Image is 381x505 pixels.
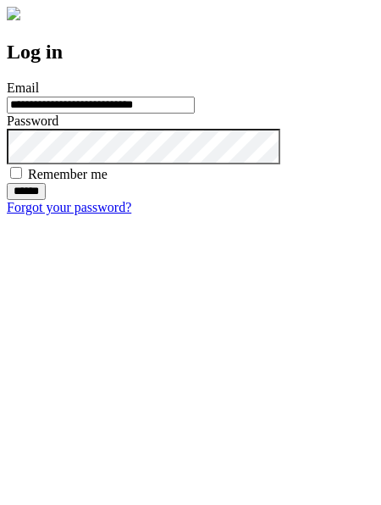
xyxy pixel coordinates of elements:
[7,41,374,64] h2: Log in
[7,114,58,128] label: Password
[7,200,131,214] a: Forgot your password?
[7,7,20,20] img: logo-4e3dc11c47720685a147b03b5a06dd966a58ff35d612b21f08c02c0306f2b779.png
[28,167,108,181] label: Remember me
[7,80,39,95] label: Email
